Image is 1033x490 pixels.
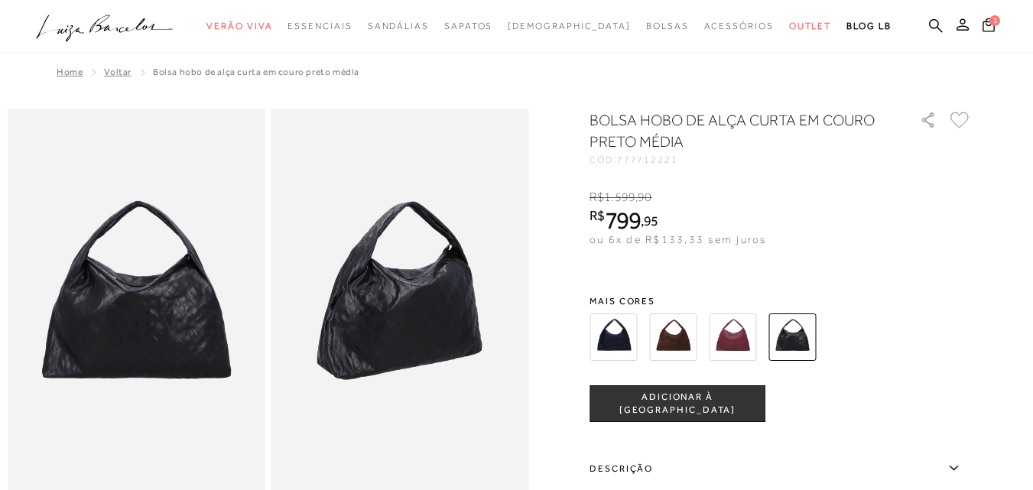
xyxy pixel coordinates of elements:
span: Mais cores [590,297,972,306]
span: 799 [605,206,641,234]
span: 1.599 [604,190,635,204]
span: 777712221 [617,154,678,165]
span: ou 6x de R$133,33 sem juros [590,233,766,245]
i: , [635,190,652,204]
span: 95 [644,213,658,229]
a: noSubCategoriesText [789,12,832,41]
span: [DEMOGRAPHIC_DATA] [508,21,631,31]
i: R$ [590,190,604,204]
span: Verão Viva [206,21,272,31]
a: noSubCategoriesText [704,12,774,41]
span: BLOG LB [846,21,891,31]
span: 1 [989,15,1000,26]
button: 1 [978,17,999,37]
span: Outlet [789,21,832,31]
img: BOLSA HOBO DE ALÇA CURTA EM COURO PRETO MÉDIA [768,313,816,361]
h1: BOLSA HOBO DE ALÇA CURTA EM COURO PRETO MÉDIA [590,109,876,152]
a: Home [57,67,83,77]
span: BOLSA HOBO DE ALÇA CURTA EM COURO PRETO MÉDIA [153,67,359,77]
span: ADICIONAR À [GEOGRAPHIC_DATA] [590,391,765,417]
span: Acessórios [704,21,774,31]
a: noSubCategoriesText [508,12,631,41]
i: R$ [590,209,605,222]
span: Sapatos [444,21,492,31]
a: Voltar [104,67,132,77]
img: BOLSA HOBO DE ALÇA CURTA EM CAMURÇA CAFÉ MÉDIA [649,313,697,361]
span: Bolsas [646,21,689,31]
a: noSubCategoriesText [206,12,272,41]
div: CÓD: [590,155,895,164]
a: noSubCategoriesText [287,12,352,41]
span: Sandálias [368,21,429,31]
a: noSubCategoriesText [368,12,429,41]
img: BOLSA HOBO DE ALÇA CURTA EM COURO MARSALA MÉDIA [709,313,756,361]
a: noSubCategoriesText [646,12,689,41]
i: , [641,214,658,228]
button: ADICIONAR À [GEOGRAPHIC_DATA] [590,385,765,422]
a: BLOG LB [846,12,891,41]
img: BOLSA HOBO DE ALÇA CURTA EM CAMURÇA AZUL NAVAL MÉDIA [590,313,637,361]
span: 90 [638,190,651,204]
a: noSubCategoriesText [444,12,492,41]
span: Essenciais [287,21,352,31]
